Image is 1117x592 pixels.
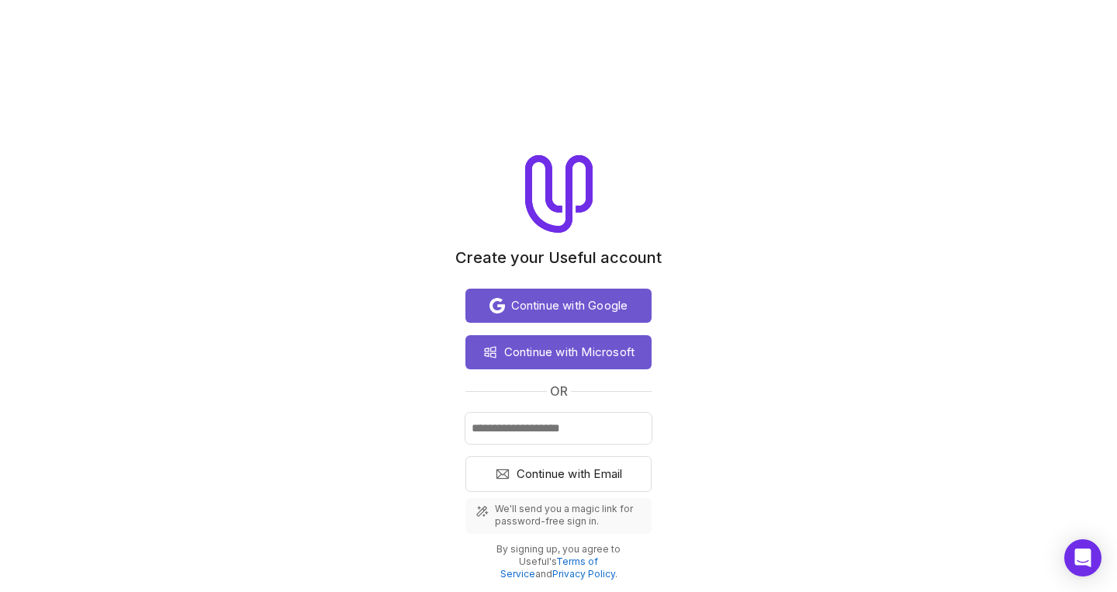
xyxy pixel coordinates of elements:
[455,248,662,267] h1: Create your Useful account
[465,335,652,369] button: Continue with Microsoft
[500,556,599,580] a: Terms of Service
[465,456,652,492] button: Continue with Email
[517,465,623,483] span: Continue with Email
[465,289,652,323] button: Continue with Google
[478,543,639,580] p: By signing up, you agree to Useful's and .
[511,296,628,315] span: Continue with Google
[1064,539,1101,576] div: Open Intercom Messenger
[504,343,635,362] span: Continue with Microsoft
[550,382,568,400] span: or
[495,503,642,528] span: We'll send you a magic link for password-free sign in.
[552,568,615,580] a: Privacy Policy
[465,413,652,444] input: Email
